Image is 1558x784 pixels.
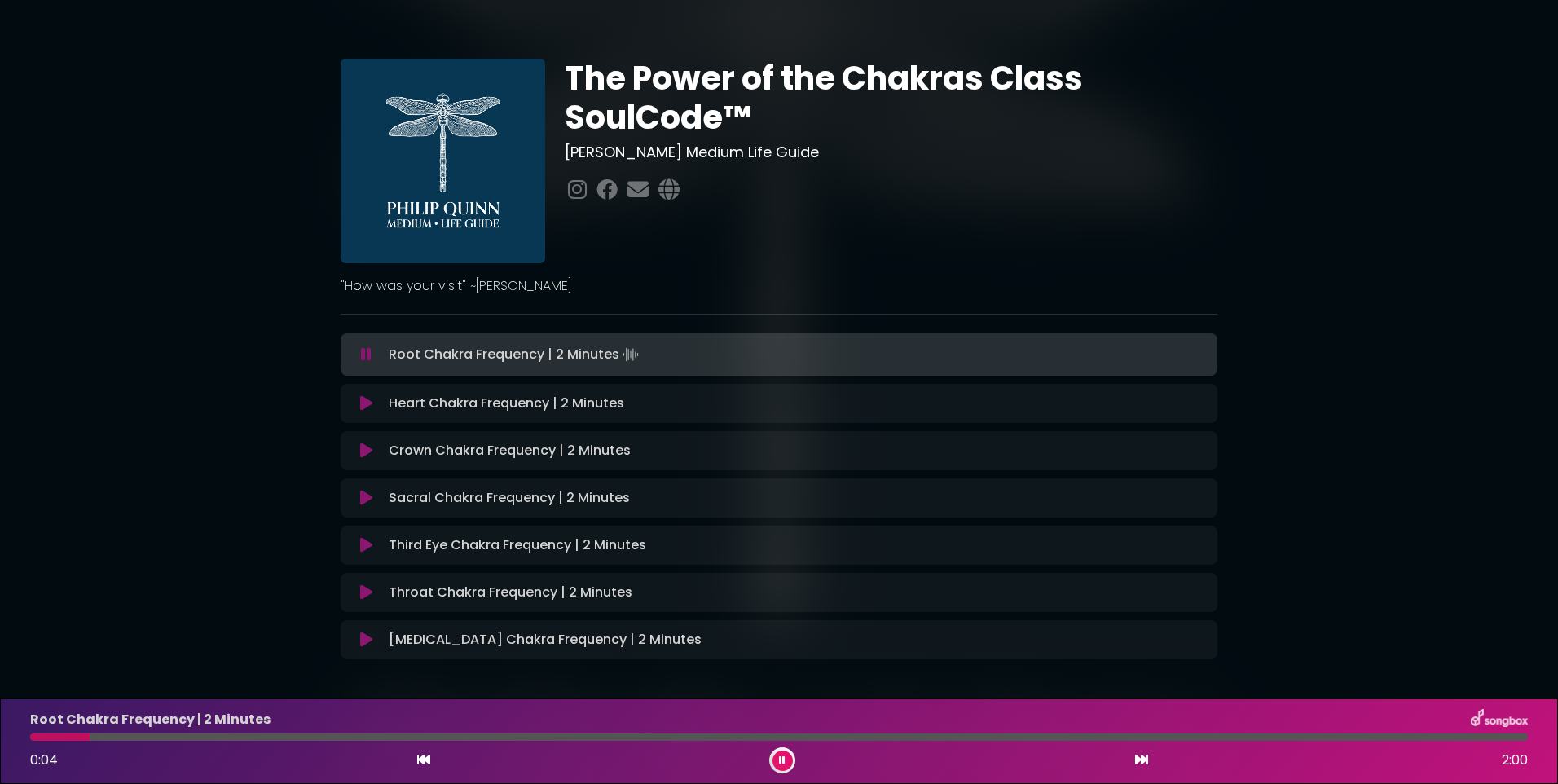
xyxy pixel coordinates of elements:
p: Root Chakra Frequency | 2 Minutes [30,710,271,729]
h1: The Power of the Chakras Class SoulCode™ [565,59,1217,137]
img: I7IJcRuSRYWixn1lNlhH [341,59,545,263]
p: Sacral Chakra Frequency | 2 Minutes [389,488,630,508]
p: Third Eye Chakra Frequency | 2 Minutes [389,535,646,555]
p: [MEDICAL_DATA] Chakra Frequency | 2 Minutes [389,630,702,650]
p: "How was your visit" ~[PERSON_NAME] [341,276,1217,296]
p: Throat Chakra Frequency | 2 Minutes [389,583,632,602]
p: Root Chakra Frequency | 2 Minutes [389,343,642,366]
p: Heart Chakra Frequency | 2 Minutes [389,394,624,413]
p: Crown Chakra Frequency | 2 Minutes [389,441,631,460]
h3: [PERSON_NAME] Medium Life Guide [565,143,1217,161]
img: waveform4.gif [619,343,642,366]
img: songbox-logo-white.png [1471,709,1528,730]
